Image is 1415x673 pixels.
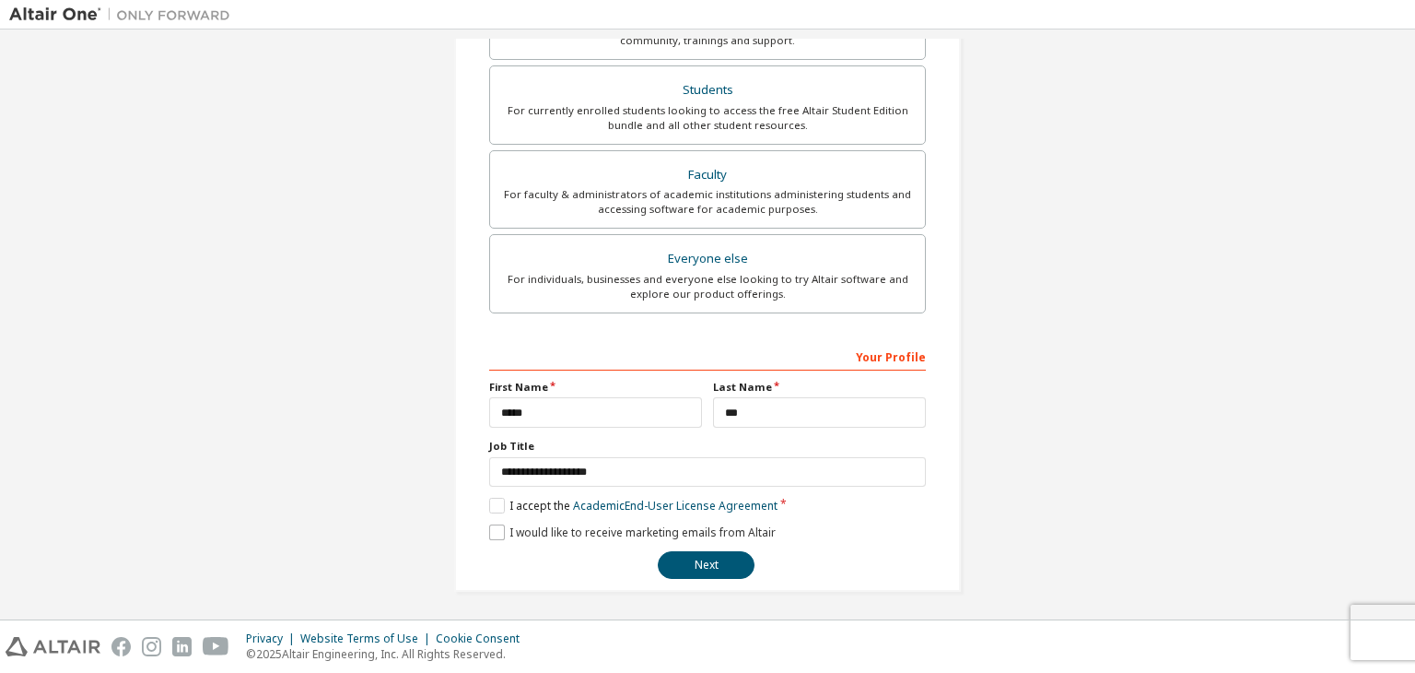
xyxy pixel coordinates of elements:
[489,439,926,454] label: Job Title
[142,637,161,656] img: instagram.svg
[501,77,914,103] div: Students
[489,525,776,540] label: I would like to receive marketing emails from Altair
[489,341,926,371] div: Your Profile
[246,646,531,662] p: © 2025 Altair Engineering, Inc. All Rights Reserved.
[9,6,240,24] img: Altair One
[489,380,702,395] label: First Name
[300,632,436,646] div: Website Terms of Use
[501,246,914,272] div: Everyone else
[246,632,300,646] div: Privacy
[436,632,531,646] div: Cookie Consent
[489,498,778,514] label: I accept the
[658,551,754,579] button: Next
[6,637,100,656] img: altair_logo.svg
[713,380,926,395] label: Last Name
[501,272,914,301] div: For individuals, businesses and everyone else looking to try Altair software and explore our prod...
[203,637,229,656] img: youtube.svg
[573,498,778,514] a: Academic End-User License Agreement
[501,162,914,188] div: Faculty
[172,637,192,656] img: linkedin.svg
[111,637,131,656] img: facebook.svg
[501,103,914,133] div: For currently enrolled students looking to access the free Altair Student Edition bundle and all ...
[501,187,914,217] div: For faculty & administrators of academic institutions administering students and accessing softwa...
